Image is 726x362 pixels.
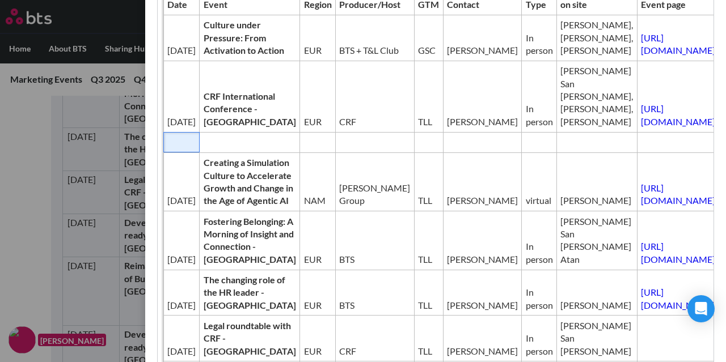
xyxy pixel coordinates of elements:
[641,287,715,310] a: [URL][DOMAIN_NAME]
[560,194,633,207] span: [PERSON_NAME]
[204,157,292,180] strong: Creating a Simulation Culture to Accelerate
[418,253,439,266] span: TLL
[560,320,633,357] span: [PERSON_NAME] San [PERSON_NAME]
[304,116,332,128] span: EUR
[204,19,284,56] strong: Culture under Pressure: From Activation to Action
[339,299,410,312] span: BTS
[687,295,715,322] div: Open Intercom Messenger
[526,240,553,266] span: In person
[167,345,196,357] span: [DATE]
[339,345,410,357] span: CRF
[641,241,715,264] a: [URL][DOMAIN_NAME]
[447,194,518,207] span: [PERSON_NAME]
[167,253,196,266] span: [DATE]
[418,299,439,312] span: TLL
[447,299,518,312] span: [PERSON_NAME]
[418,345,439,357] span: TLL
[339,116,410,128] span: CRF
[418,44,439,57] span: GSC
[204,182,293,206] strong: Growth and Change in the Age of Agentic AI
[167,44,196,57] span: [DATE]
[526,332,553,357] span: In person
[339,182,410,207] span: [PERSON_NAME] Group
[204,216,296,265] strong: Fostering Belonging: A Morning of Insight and Connection - [GEOGRAPHIC_DATA]
[641,32,715,56] a: [URL][DOMAIN_NAME]
[167,194,196,207] span: [DATE]
[304,253,332,266] span: EUR
[526,194,553,207] span: virtual
[304,299,332,312] span: EUR
[560,215,633,266] span: [PERSON_NAME] San [PERSON_NAME] Atan
[339,44,410,57] span: BTS + T&L Club
[447,253,518,266] span: [PERSON_NAME]
[560,19,633,57] span: [PERSON_NAME], [PERSON_NAME], [PERSON_NAME]
[204,91,296,127] strong: CRF International Conference - [GEOGRAPHIC_DATA]
[418,194,439,207] span: TLL
[167,299,196,312] span: [DATE]
[304,345,332,357] span: EUR
[526,286,553,312] span: In person
[447,345,518,357] span: [PERSON_NAME]
[204,320,296,356] strong: Legal roundtable with CRF - [GEOGRAPHIC_DATA]
[447,116,518,128] span: [PERSON_NAME]
[204,274,296,310] strong: The changing role of the HR leader - [GEOGRAPHIC_DATA]
[304,44,332,57] span: EUR
[304,194,332,207] span: NAM
[641,182,715,206] a: [URL][DOMAIN_NAME]
[339,253,410,266] span: BTS
[560,299,633,312] span: [PERSON_NAME]
[526,32,553,57] span: In person
[526,103,553,128] span: In person
[641,103,715,126] a: [URL][DOMAIN_NAME]
[447,44,518,57] span: [PERSON_NAME]
[167,116,196,128] span: [DATE]
[560,65,633,128] span: [PERSON_NAME] San [PERSON_NAME], [PERSON_NAME], [PERSON_NAME]
[418,116,439,128] span: TLL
